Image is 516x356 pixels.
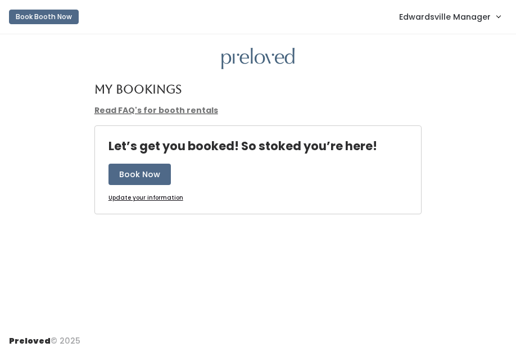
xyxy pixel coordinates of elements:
h4: Let’s get you booked! So stoked you’re here! [108,139,377,152]
a: Read FAQ's for booth rentals [94,105,218,116]
button: Book Now [108,164,171,185]
a: Edwardsville Manager [388,4,512,29]
a: Book Booth Now [9,4,79,29]
div: © 2025 [9,326,80,347]
span: Preloved [9,335,51,346]
a: Update your information [108,194,183,202]
h4: My Bookings [94,83,182,96]
u: Update your information [108,193,183,202]
span: Edwardsville Manager [399,11,491,23]
img: preloved logo [221,48,295,70]
button: Book Booth Now [9,10,79,24]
